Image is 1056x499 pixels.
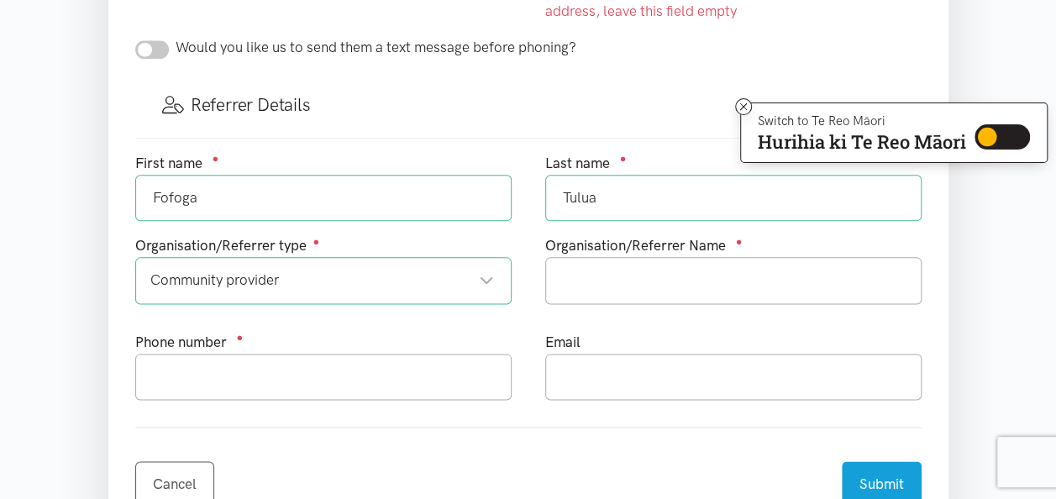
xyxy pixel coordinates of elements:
[176,39,576,55] span: Would you like us to send them a text message before phoning?
[135,152,202,175] label: First name
[213,152,219,165] sup: ●
[135,331,227,354] label: Phone number
[313,235,320,248] sup: ●
[237,331,244,344] sup: ●
[758,134,966,150] p: Hurihia ki Te Reo Māori
[150,269,494,292] div: Community provider
[736,235,743,248] sup: ●
[545,234,726,257] label: Organisation/Referrer Name
[135,234,512,257] div: Organisation/Referrer type
[162,92,895,117] h3: Referrer Details
[620,152,627,165] sup: ●
[758,116,966,126] p: Switch to Te Reo Māori
[545,152,610,175] label: Last name
[545,331,581,354] label: Email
